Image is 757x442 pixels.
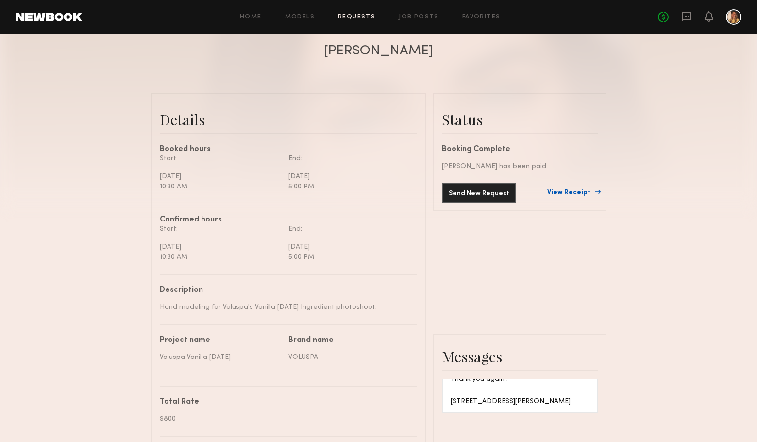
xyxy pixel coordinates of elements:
[288,171,410,182] div: [DATE]
[160,216,417,224] div: Confirmed hours
[160,224,281,234] div: Start:
[160,337,281,344] div: Project name
[160,287,410,294] div: Description
[160,414,410,424] div: $800
[399,14,439,20] a: Job Posts
[160,146,417,153] div: Booked hours
[160,110,417,129] div: Details
[160,352,281,362] div: Voluspa Vanilla [DATE]
[462,14,501,20] a: Favorites
[160,182,281,192] div: 10:30 AM
[288,182,410,192] div: 5:00 PM
[160,171,281,182] div: [DATE]
[324,44,433,58] div: [PERSON_NAME]
[160,252,281,262] div: 10:30 AM
[288,153,410,164] div: End:
[288,352,410,362] div: VOLUSPA
[442,347,598,366] div: Messages
[442,146,598,153] div: Booking Complete
[288,242,410,252] div: [DATE]
[240,14,262,20] a: Home
[288,252,410,262] div: 5:00 PM
[338,14,375,20] a: Requests
[285,14,315,20] a: Models
[160,302,410,312] div: Hand modeling for Voluspa's Vanilla [DATE] Ingredient photoshoot.
[288,337,410,344] div: Brand name
[442,183,516,203] button: Send New Request
[160,153,281,164] div: Start:
[442,161,598,171] div: [PERSON_NAME] has been paid.
[288,224,410,234] div: End:
[160,242,281,252] div: [DATE]
[442,110,598,129] div: Status
[160,398,410,406] div: Total Rate
[547,189,598,196] a: View Receipt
